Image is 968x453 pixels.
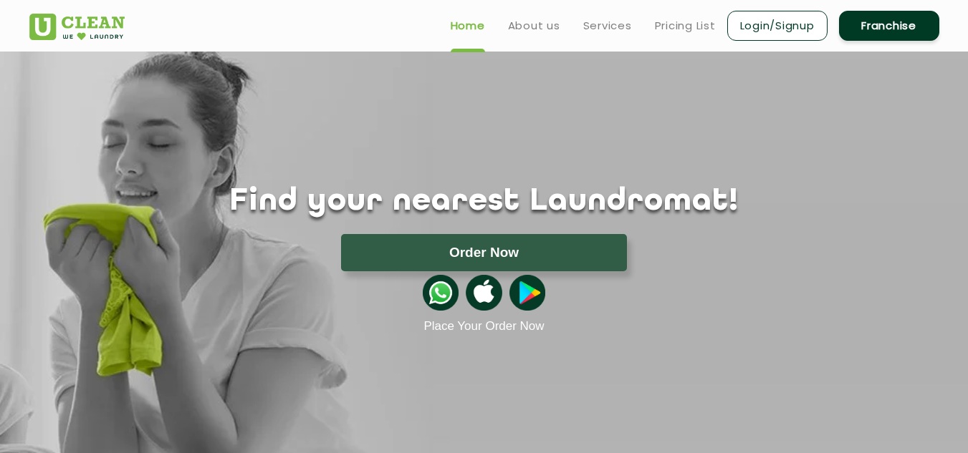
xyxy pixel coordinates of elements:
a: Franchise [839,11,939,41]
a: About us [508,17,560,34]
a: Pricing List [655,17,716,34]
a: Login/Signup [727,11,828,41]
a: Services [583,17,632,34]
img: playstoreicon.png [509,275,545,311]
a: Place Your Order Now [423,319,544,333]
a: Home [451,17,485,34]
img: apple-icon.png [466,275,502,311]
img: UClean Laundry and Dry Cleaning [29,14,125,40]
h1: Find your nearest Laundromat! [19,184,950,220]
button: Order Now [341,234,627,271]
img: whatsappicon.png [423,275,459,311]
